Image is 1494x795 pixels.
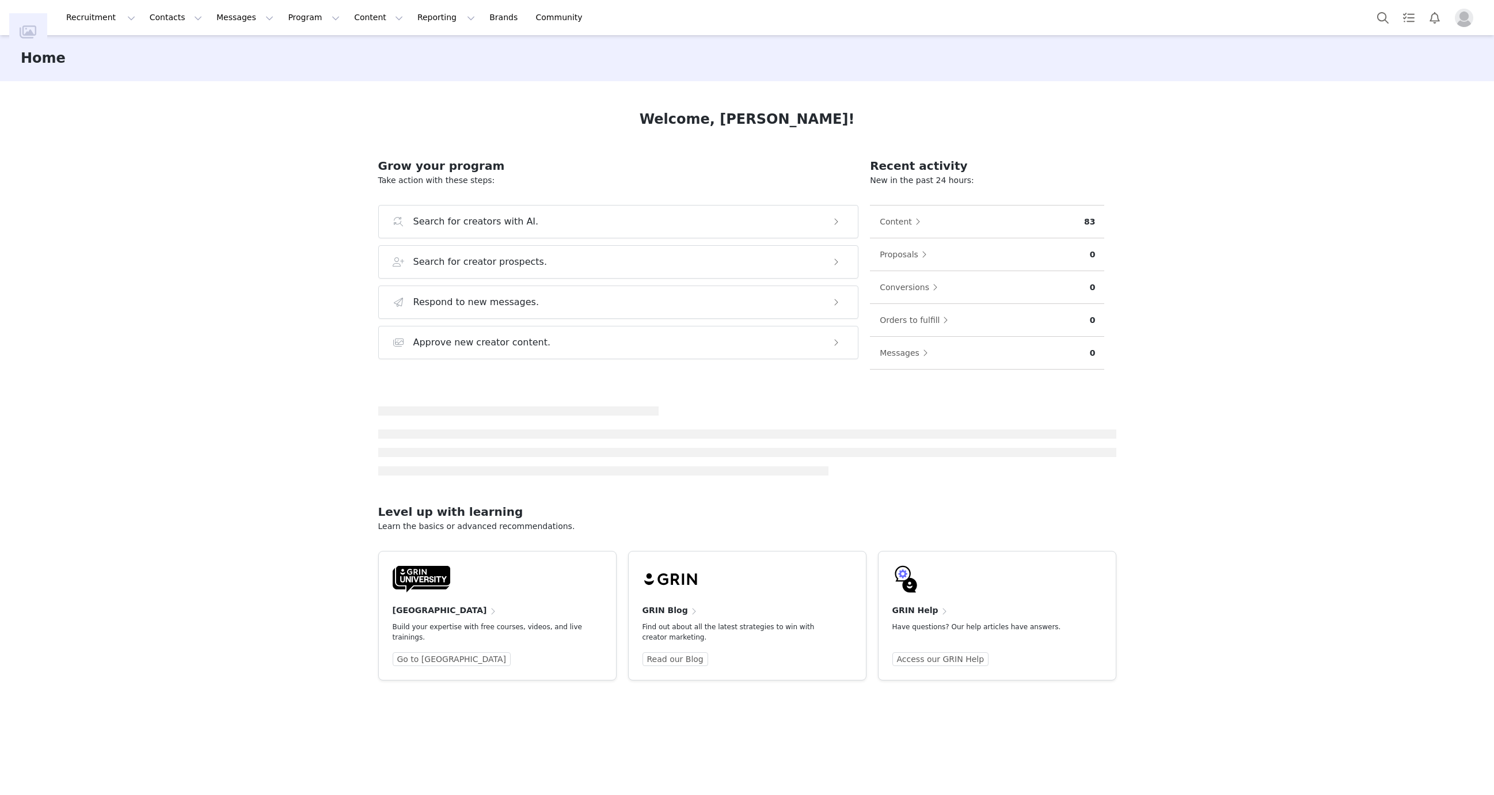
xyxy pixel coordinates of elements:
button: Notifications [1422,5,1447,31]
p: 0 [1090,347,1096,359]
p: Find out about all the latest strategies to win with creator marketing. [643,622,834,642]
button: Proposals [879,245,933,264]
h4: GRIN Blog [643,604,688,617]
a: Read our Blog [643,652,708,666]
img: grin-logo-black.svg [643,565,700,593]
img: placeholder-profile.jpg [1455,9,1473,27]
h3: Home [21,48,66,69]
p: 0 [1090,249,1096,261]
button: Search for creator prospects. [378,245,859,279]
p: Have questions? Our help articles have answers. [892,622,1084,632]
button: Reporting [410,5,482,31]
p: 0 [1090,314,1096,326]
h2: Recent activity [870,157,1104,174]
h2: Grow your program [378,157,859,174]
a: Tasks [1396,5,1421,31]
button: Program [281,5,347,31]
button: Orders to fulfill [879,311,954,329]
p: 0 [1090,282,1096,294]
p: 83 [1084,216,1095,228]
h3: Search for creators with AI. [413,215,539,229]
h3: Respond to new messages. [413,295,539,309]
p: Take action with these steps: [378,174,859,187]
button: Search [1370,5,1396,31]
button: Conversions [879,278,944,296]
button: Respond to new messages. [378,286,859,319]
button: Content [879,212,926,231]
p: New in the past 24 hours: [870,174,1104,187]
button: Search for creators with AI. [378,205,859,238]
button: Recruitment [59,5,142,31]
img: GRIN-University-Logo-Black.svg [393,565,450,593]
h2: Level up with learning [378,503,1116,520]
p: Learn the basics or advanced recommendations. [378,520,1116,532]
a: Brands [482,5,528,31]
a: Community [529,5,595,31]
p: Build your expertise with free courses, videos, and live trainings. [393,622,584,642]
button: Profile [1448,9,1485,27]
h1: Welcome, [PERSON_NAME]! [640,109,855,130]
button: Content [347,5,410,31]
h3: Search for creator prospects. [413,255,548,269]
img: GRIN-help-icon.svg [892,565,920,593]
h4: [GEOGRAPHIC_DATA] [393,604,487,617]
a: Access our GRIN Help [892,652,989,666]
button: Approve new creator content. [378,326,859,359]
a: Go to [GEOGRAPHIC_DATA] [393,652,511,666]
button: Contacts [143,5,209,31]
button: Messages [879,344,934,362]
h3: Approve new creator content. [413,336,551,349]
button: Messages [210,5,280,31]
h4: GRIN Help [892,604,938,617]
